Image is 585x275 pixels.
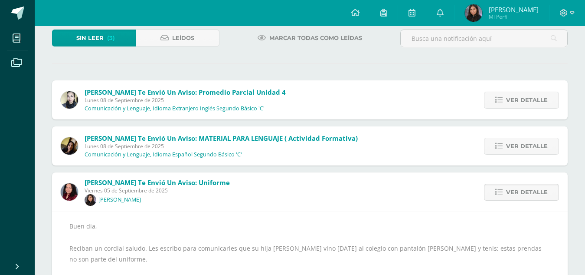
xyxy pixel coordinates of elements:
[85,134,358,142] span: [PERSON_NAME] te envió un aviso: MATERIAL PARA LENGUAJE ( actividad formativa)
[76,30,104,46] span: Sin leer
[85,178,230,187] span: [PERSON_NAME] te envió un aviso: Uniforme
[52,30,136,46] a: Sin leer(3)
[61,91,78,109] img: 119c9a59dca757fc394b575038654f60.png
[247,30,373,46] a: Marcar todas como leídas
[506,92,548,108] span: Ver detalle
[269,30,362,46] span: Marcar todas como leídas
[465,4,482,22] img: 61f1a7443a3064b542eeddb9620aa586.png
[85,96,286,104] span: Lunes 08 de Septiembre de 2025
[85,88,286,96] span: [PERSON_NAME] te envió un aviso: Promedio Parcial Unidad 4
[85,187,230,194] span: Viernes 05 de Septiembre de 2025
[85,105,265,112] p: Comunicación y Lenguaje, Idioma Extranjero Inglés Segundo Básico 'C'
[61,183,78,201] img: 7420dd8cffec07cce464df0021f01d4a.png
[85,194,96,206] img: 62097e730d333d6165f32a677b460894.png
[98,196,141,203] p: [PERSON_NAME]
[489,13,539,20] span: Mi Perfil
[401,30,567,47] input: Busca una notificación aquí
[107,30,115,46] span: (3)
[85,151,242,158] p: Comunicación y Lenguaje, Idioma Español Segundo Básico 'C'
[506,184,548,200] span: Ver detalle
[506,138,548,154] span: Ver detalle
[61,137,78,155] img: fb79f5a91a3aae58e4c0de196cfe63c7.png
[85,142,358,150] span: Lunes 08 de Septiembre de 2025
[136,30,219,46] a: Leídos
[172,30,194,46] span: Leídos
[489,5,539,14] span: [PERSON_NAME]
